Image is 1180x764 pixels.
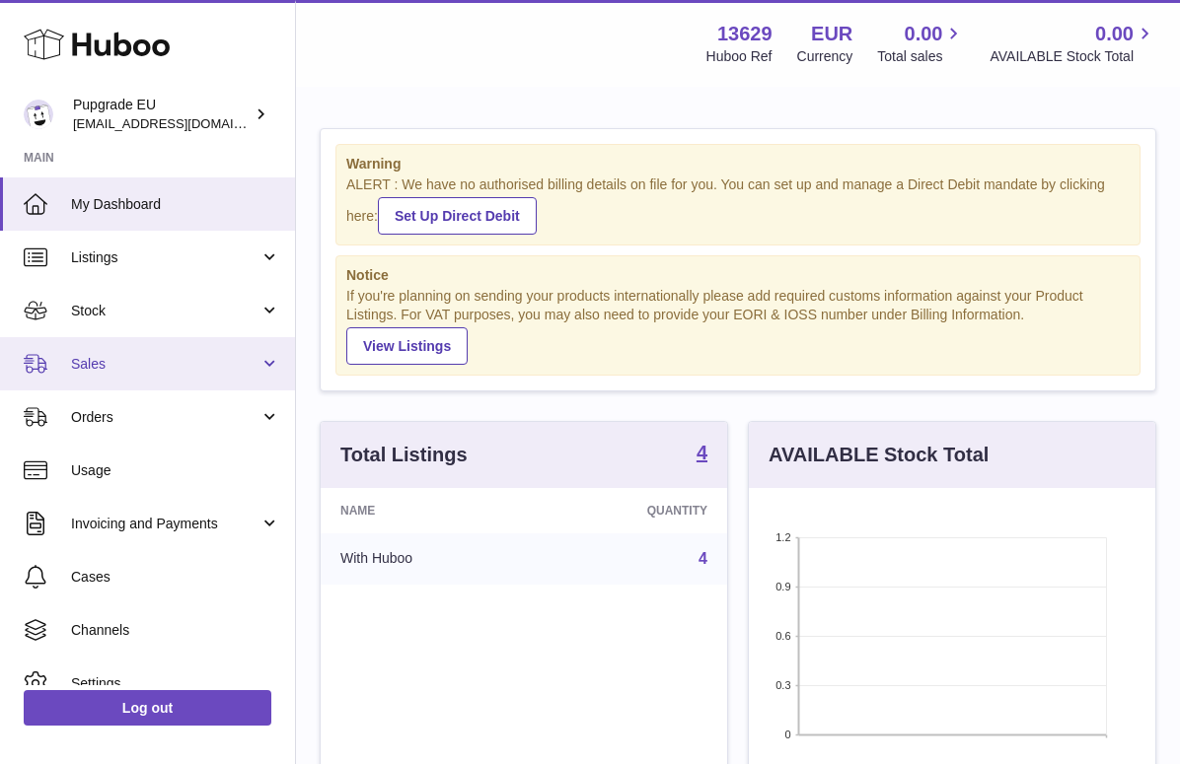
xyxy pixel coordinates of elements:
span: My Dashboard [71,195,280,214]
a: View Listings [346,327,468,365]
div: Huboo Ref [706,47,773,66]
img: supplychain@pupgrade.nl [24,100,53,129]
span: Usage [71,461,280,480]
text: 1.2 [775,531,790,543]
span: Cases [71,568,280,587]
span: Invoicing and Payments [71,515,259,533]
a: Set Up Direct Debit [378,197,537,235]
a: 4 [697,443,707,466]
a: 4 [699,550,707,567]
strong: Notice [346,266,1130,285]
a: 0.00 AVAILABLE Stock Total [990,21,1156,66]
span: 0.00 [905,21,943,47]
span: Channels [71,621,280,640]
div: If you're planning on sending your products internationally please add required customs informati... [346,287,1130,364]
strong: EUR [811,21,852,47]
span: AVAILABLE Stock Total [990,47,1156,66]
div: ALERT : We have no authorised billing details on file for you. You can set up and manage a Direct... [346,175,1130,235]
span: Sales [71,355,259,374]
span: Stock [71,302,259,320]
span: Total sales [877,47,965,66]
span: [EMAIL_ADDRESS][DOMAIN_NAME] [73,115,290,131]
td: With Huboo [321,533,535,585]
span: Settings [71,674,280,693]
span: Listings [71,248,259,267]
th: Quantity [535,488,727,533]
strong: Warning [346,155,1130,174]
span: 0.00 [1095,21,1134,47]
text: 0.9 [775,581,790,592]
a: 0.00 Total sales [877,21,965,66]
span: Orders [71,408,259,427]
th: Name [321,488,535,533]
h3: Total Listings [340,442,468,468]
div: Currency [797,47,853,66]
a: Log out [24,690,271,726]
text: 0.3 [775,679,790,691]
text: 0 [784,729,790,740]
div: Pupgrade EU [73,96,251,133]
strong: 4 [697,443,707,462]
strong: 13629 [717,21,773,47]
text: 0.6 [775,630,790,642]
h3: AVAILABLE Stock Total [769,442,989,468]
